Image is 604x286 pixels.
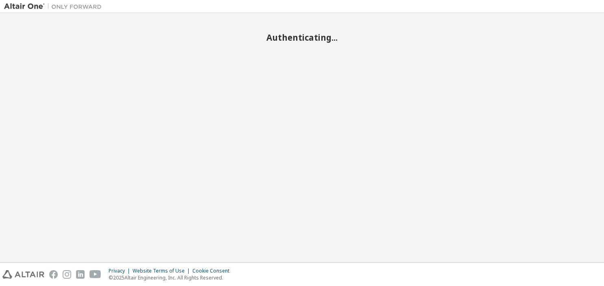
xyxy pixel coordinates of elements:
div: Cookie Consent [192,268,234,274]
div: Website Terms of Use [133,268,192,274]
img: Altair One [4,2,106,11]
div: Privacy [109,268,133,274]
img: instagram.svg [63,270,71,279]
img: youtube.svg [89,270,101,279]
img: facebook.svg [49,270,58,279]
img: linkedin.svg [76,270,85,279]
p: © 2025 Altair Engineering, Inc. All Rights Reserved. [109,274,234,281]
h2: Authenticating... [4,32,600,43]
img: altair_logo.svg [2,270,44,279]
